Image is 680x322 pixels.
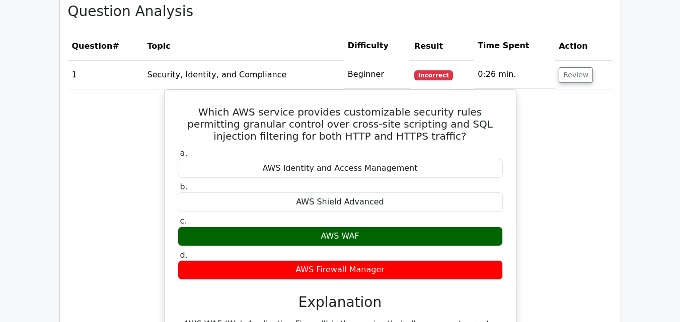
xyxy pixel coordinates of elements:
[184,294,497,311] h3: Explanation
[180,148,188,158] span: a.
[178,227,503,246] div: AWS WAF
[180,216,187,226] span: c.
[474,60,555,89] td: 0:26 min.
[178,260,503,280] div: AWS Firewall Manager
[344,32,410,60] th: Difficulty
[143,60,344,89] td: Security, Identity, and Compliance
[68,3,613,20] h3: Question Analysis
[177,106,504,142] h5: Which AWS service provides customizable security rules permitting granular control over cross-sit...
[178,192,503,212] div: AWS Shield Advanced
[72,41,113,51] span: Question
[180,250,188,260] span: d.
[68,60,143,89] td: 1
[559,67,593,83] button: Review
[344,60,410,89] td: Beginner
[555,32,612,60] th: Action
[178,159,503,178] div: AWS Identity and Access Management
[474,32,555,60] th: Time Spent
[143,32,344,60] th: Topic
[410,32,474,60] th: Result
[68,32,143,60] th: #
[414,70,453,80] span: Incorrect
[180,182,188,191] span: b.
